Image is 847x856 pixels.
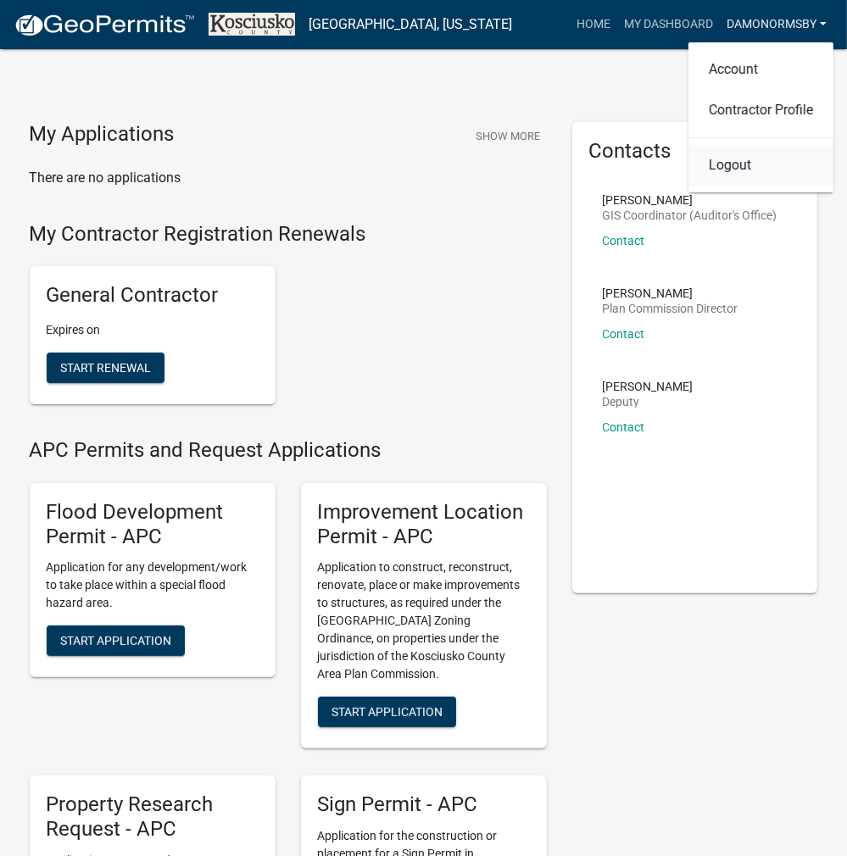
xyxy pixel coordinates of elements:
h4: My Applications [30,122,175,147]
p: Plan Commission Director [603,303,738,314]
span: Start Renewal [60,361,151,375]
button: Show More [469,122,547,150]
p: Expires on [47,321,259,339]
p: [PERSON_NAME] [603,287,738,299]
p: Deputy [603,396,694,408]
h4: APC Permits and Request Applications [30,438,547,463]
a: [GEOGRAPHIC_DATA], [US_STATE] [309,10,512,39]
wm-registration-list-section: My Contractor Registration Renewals [30,222,547,419]
a: My Dashboard [617,8,720,41]
a: Contact [603,234,645,247]
span: Start Application [60,634,171,648]
h5: Property Research Request - APC [47,792,259,842]
p: GIS Coordinator (Auditor's Office) [603,209,777,221]
p: [PERSON_NAME] [603,381,694,392]
a: Logout [688,145,833,186]
button: Start Application [318,697,456,727]
a: Contact [603,327,645,341]
a: Contractor Profile [688,90,833,131]
button: Start Application [47,625,185,656]
h5: Improvement Location Permit - APC [318,500,530,549]
a: Account [688,49,833,90]
h5: Flood Development Permit - APC [47,500,259,549]
p: [PERSON_NAME] [603,194,777,206]
h5: Contacts [589,139,801,164]
p: Application for any development/work to take place within a special flood hazard area. [47,559,259,612]
h4: My Contractor Registration Renewals [30,222,547,247]
a: Contact [603,420,645,434]
h5: General Contractor [47,283,259,308]
span: Start Application [332,705,443,719]
p: Application to construct, reconstruct, renovate, place or make improvements to structures, as req... [318,559,530,683]
img: Kosciusko County, Indiana [209,13,295,36]
p: There are no applications [30,168,547,188]
h5: Sign Permit - APC [318,792,530,817]
button: Start Renewal [47,353,164,383]
a: Home [570,8,617,41]
a: DAMONORMSBY [720,8,833,41]
div: DAMONORMSBY [688,42,833,192]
